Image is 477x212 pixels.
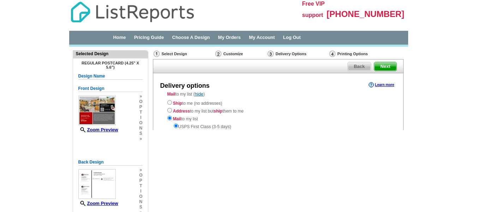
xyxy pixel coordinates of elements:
span: » [139,167,142,173]
img: small-thumb.jpg [78,96,116,125]
span: p [139,178,142,183]
span: p [139,104,142,110]
span: » [139,94,142,99]
span: t [139,183,142,189]
a: Choose A Design [172,35,210,40]
span: o [139,120,142,126]
img: Printing Options & Summary [329,51,335,57]
div: Customize [215,50,267,57]
strong: Mail [173,116,181,121]
span: n [139,199,142,205]
a: Pricing Guide [134,35,164,40]
a: hide [195,91,204,97]
div: USPS First Class (3-5 days) [167,122,389,130]
a: My Account [249,35,275,40]
strong: Mail [167,92,175,97]
h5: Design Name [78,73,143,80]
div: Delivery Options [267,50,329,59]
span: [PHONE_NUMBER] [327,9,404,19]
span: s [139,131,142,136]
span: i [139,115,142,120]
span: Next [374,62,396,71]
h4: Regular Postcard (4.25" x 5.6") [78,61,143,69]
a: Log Out [283,35,301,40]
span: s [139,205,142,210]
a: Back [347,62,371,71]
span: n [139,126,142,131]
span: t [139,110,142,115]
span: o [139,194,142,199]
div: Selected Design [73,51,148,57]
strong: Ship [173,101,182,106]
a: My Orders [218,35,241,40]
span: o [139,99,142,104]
a: Learn more [369,82,394,88]
strong: Address [173,109,190,114]
img: Select Design [154,51,160,57]
div: Select Design [153,50,215,59]
span: Free VIP support [302,1,325,18]
div: Printing Options [329,50,392,57]
img: Customize [215,51,221,57]
div: to me (no addresses) to my list but them to me to my list [167,99,389,130]
span: o [139,173,142,178]
a: Zoom Preview [78,201,118,206]
div: to my list ( ) [153,91,403,130]
span: » [139,136,142,142]
img: small-thumb.jpg [78,169,116,199]
a: Zoom Preview [78,127,118,132]
strong: ship [214,109,222,114]
div: Delivery options [160,81,210,91]
span: i [139,189,142,194]
h5: Front Design [78,85,143,92]
a: Home [113,35,126,40]
img: Delivery Options [268,51,274,57]
h5: Back Design [78,159,143,166]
